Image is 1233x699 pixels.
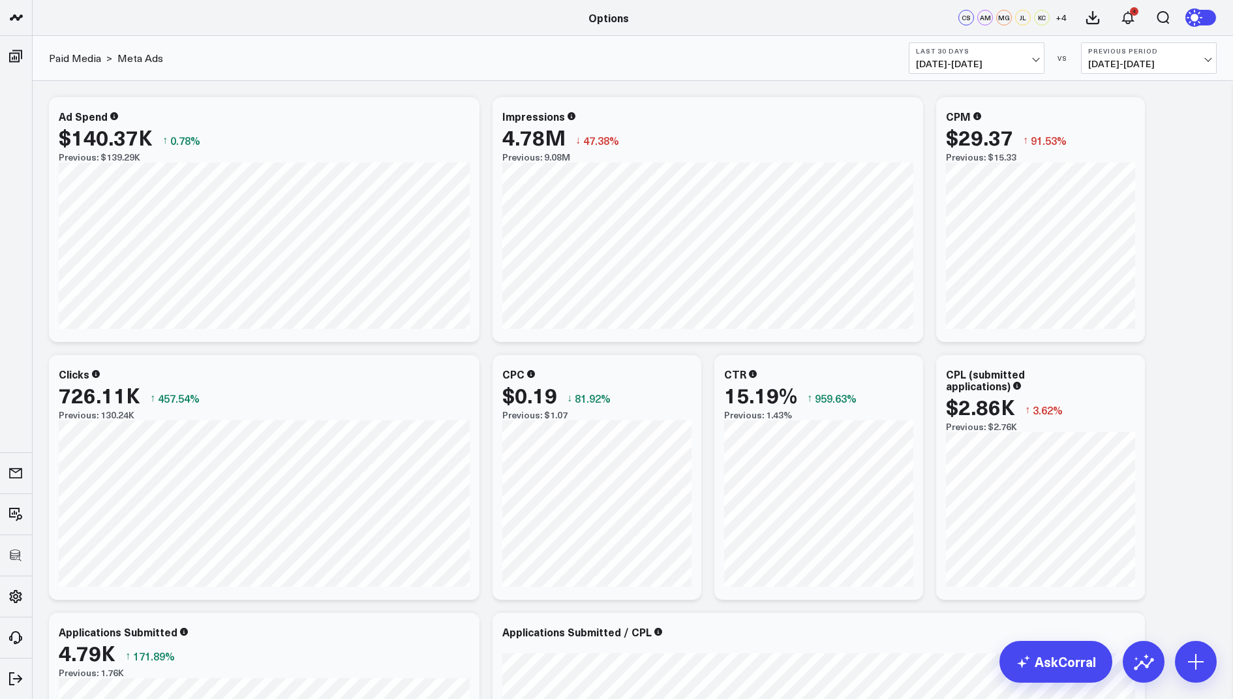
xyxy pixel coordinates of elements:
[117,51,163,65] a: Meta Ads
[996,10,1012,25] div: MG
[724,367,746,381] div: CTR
[977,10,993,25] div: AM
[1130,7,1138,16] div: 4
[1034,10,1050,25] div: KC
[1025,401,1030,418] span: ↑
[502,383,557,407] div: $0.19
[999,641,1112,683] a: AskCorral
[59,367,89,381] div: Clicks
[958,10,974,25] div: CS
[502,109,565,123] div: Impressions
[909,42,1044,74] button: Last 30 Days[DATE]-[DATE]
[59,152,470,163] div: Previous: $139.29K
[59,668,470,678] div: Previous: 1.76K
[150,390,155,407] span: ↑
[133,649,175,663] span: 171.89%
[59,410,470,420] div: Previous: 130.24K
[946,152,1135,163] div: Previous: $15.33
[946,395,1015,418] div: $2.86K
[502,625,652,639] div: Applications Submitted / CPL
[1023,132,1028,149] span: ↑
[59,383,140,407] div: 726.11K
[916,59,1037,69] span: [DATE] - [DATE]
[59,109,108,123] div: Ad Spend
[946,422,1135,432] div: Previous: $2.76K
[946,367,1025,393] div: CPL (submitted applications)
[49,51,112,65] div: >
[170,133,200,148] span: 0.78%
[1081,42,1217,74] button: Previous Period[DATE]-[DATE]
[502,367,525,381] div: CPC
[1033,403,1063,417] span: 3.62%
[567,390,572,407] span: ↓
[1088,47,1210,55] b: Previous Period
[1051,54,1074,62] div: VS
[502,152,913,163] div: Previous: 9.08M
[1015,10,1031,25] div: JL
[575,132,581,149] span: ↓
[49,51,101,65] a: Paid Media
[1056,13,1067,22] span: + 4
[946,125,1013,149] div: $29.37
[125,647,130,664] span: ↑
[946,109,971,123] div: CPM
[583,133,619,148] span: 47.38%
[502,125,566,149] div: 4.78M
[1053,10,1069,25] button: +4
[588,10,629,25] a: Options
[1031,133,1067,148] span: 91.53%
[502,410,692,420] div: Previous: $1.07
[724,410,913,420] div: Previous: 1.43%
[59,625,177,639] div: Applications Submitted
[575,391,611,405] span: 81.92%
[59,125,153,149] div: $140.37K
[916,47,1037,55] b: Last 30 Days
[162,132,168,149] span: ↑
[158,391,200,405] span: 457.54%
[724,383,797,407] div: 15.19%
[807,390,812,407] span: ↑
[59,641,115,664] div: 4.79K
[1088,59,1210,69] span: [DATE] - [DATE]
[815,391,857,405] span: 959.63%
